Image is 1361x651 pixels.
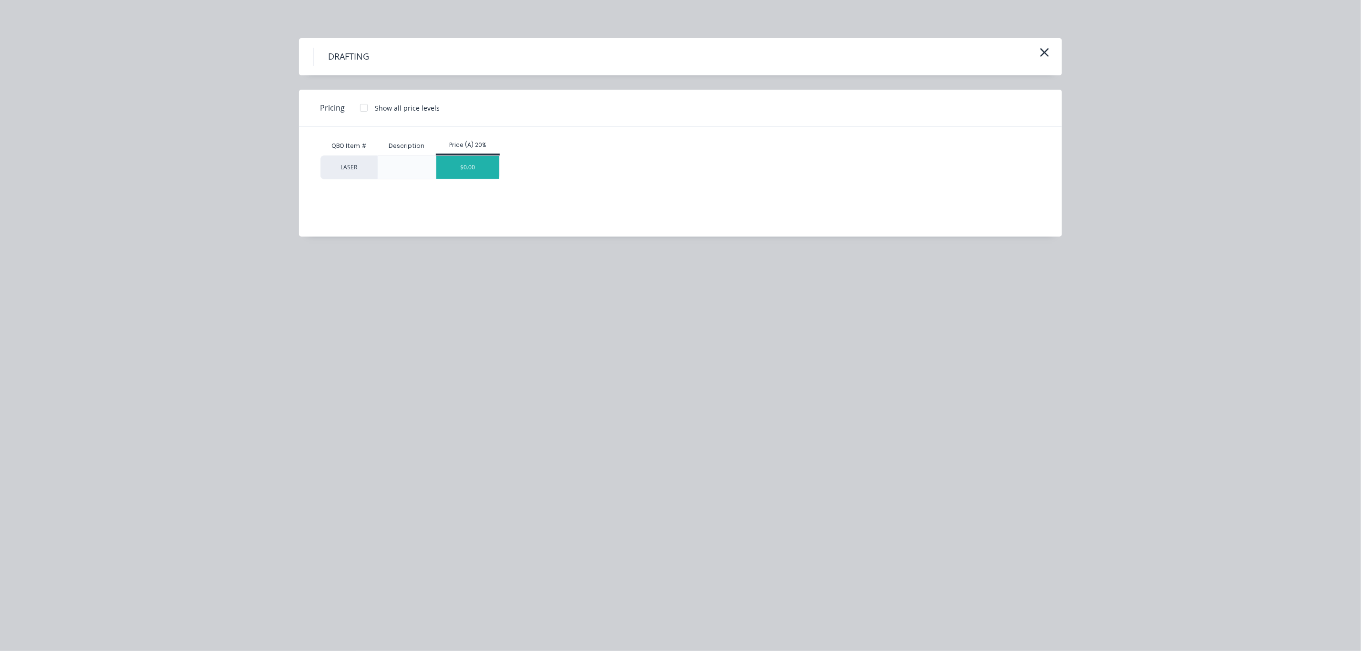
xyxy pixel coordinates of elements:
[320,102,345,114] span: Pricing
[436,141,500,149] div: Price (A) 20%
[375,103,440,113] div: Show all price levels
[320,155,378,179] div: LASER
[313,48,383,66] h4: DRAFTING
[381,134,432,158] div: Description
[436,156,500,179] div: $0.00
[320,136,378,155] div: QBO Item #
